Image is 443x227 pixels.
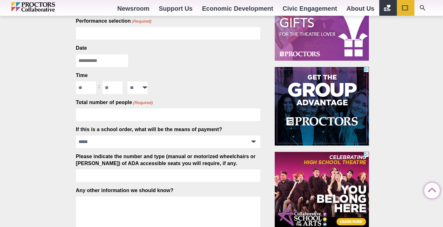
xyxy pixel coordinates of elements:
[424,183,437,196] a: Back to Top
[11,2,82,12] img: Proctors logo
[76,72,88,79] legend: Time
[76,99,153,106] label: Total number of people
[96,81,103,91] div: :
[76,18,152,25] label: Performance selection
[132,100,153,106] span: (Required)
[76,187,174,194] label: Any other information we should know?
[76,153,261,167] label: Please indicate the number and type (manual or motorized wheelchairs or [PERSON_NAME]) of ADA acc...
[131,19,152,24] span: (Required)
[76,126,222,133] label: If this is a school order, what will be the means of payment?
[76,45,87,52] label: Date
[275,67,369,146] iframe: Advertisement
